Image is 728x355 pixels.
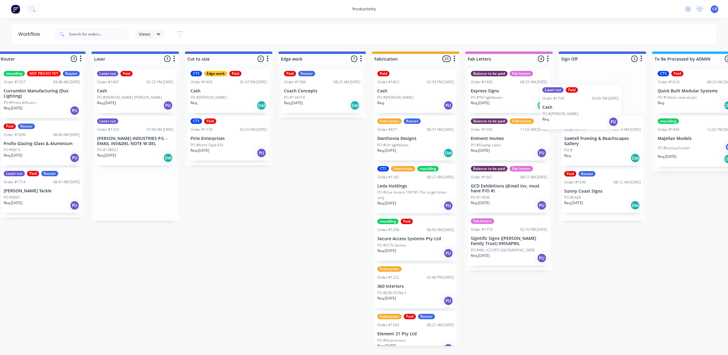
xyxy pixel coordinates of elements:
[712,6,717,12] span: CR
[18,31,43,38] div: Workflow
[349,5,379,14] div: productivity
[11,5,20,14] img: Factory
[69,28,129,40] input: Search for orders...
[139,31,150,37] span: Views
